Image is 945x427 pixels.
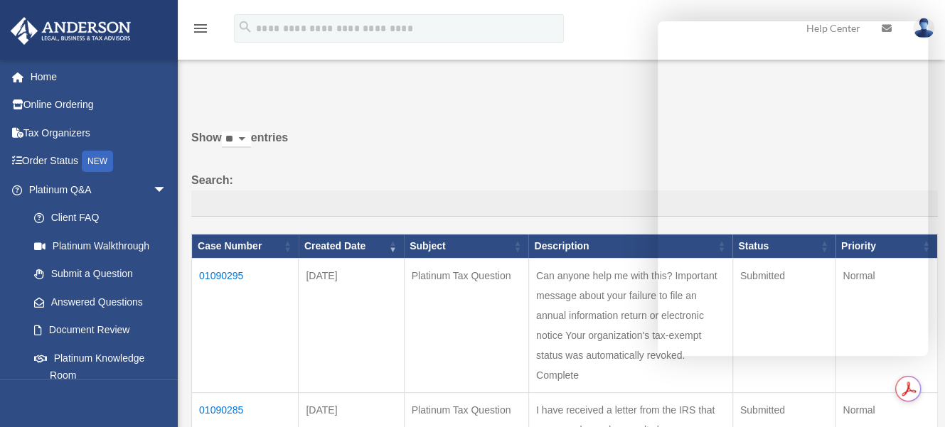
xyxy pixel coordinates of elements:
a: Platinum Walkthrough [20,232,181,260]
td: Can anyone help me with this? Important message about your failure to file an annual information ... [528,258,732,392]
a: Answered Questions [20,288,174,316]
a: Online Ordering [10,91,188,119]
td: 01090295 [192,258,299,392]
a: Tax Organizers [10,119,188,147]
i: menu [192,20,209,37]
a: menu [192,25,209,37]
label: Show entries [191,128,938,162]
th: Description: activate to sort column ascending [528,234,732,259]
th: Created Date: activate to sort column ascending [299,234,404,259]
td: Platinum Tax Question [404,258,528,392]
th: Case Number: activate to sort column ascending [192,234,299,259]
select: Showentries [222,131,251,148]
span: arrow_drop_down [153,175,181,205]
a: Platinum Knowledge Room [20,344,181,389]
td: [DATE] [299,258,404,392]
label: Search: [191,171,938,217]
img: Anderson Advisors Platinum Portal [6,17,135,45]
input: Search: [191,190,938,217]
a: Client FAQ [20,204,181,232]
a: Submit a Question [20,260,181,288]
div: NEW [82,151,113,172]
i: search [237,19,253,35]
iframe: To enrich screen reader interactions, please activate Accessibility in Grammarly extension settings [658,21,928,356]
a: Document Review [20,316,181,345]
img: User Pic [913,18,934,38]
th: Subject: activate to sort column ascending [404,234,528,259]
a: Order StatusNEW [10,147,188,176]
a: Home [10,63,188,91]
a: Platinum Q&Aarrow_drop_down [10,175,181,204]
